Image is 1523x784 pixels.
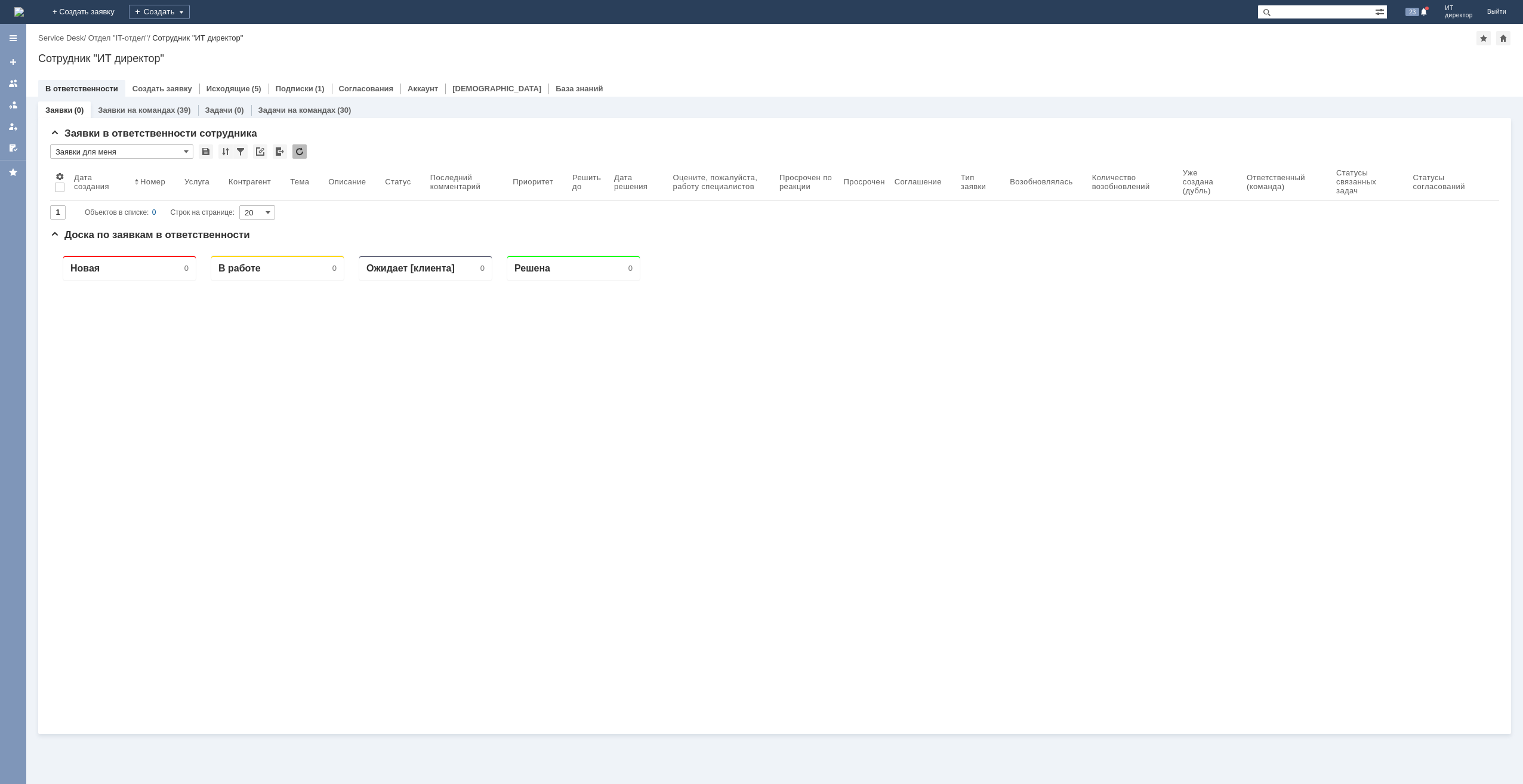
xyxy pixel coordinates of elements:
[464,17,500,28] div: Решена
[609,163,668,200] th: Дата решения
[199,144,213,159] div: Сохранить вид
[1413,173,1475,191] div: Статусы согласований
[252,84,261,93] div: (5)
[292,144,307,159] div: Обновлять список
[430,18,434,27] div: 0
[1005,163,1087,200] th: Возобновлялась
[961,173,991,191] div: Тип заявки
[1445,5,1473,12] span: ИТ
[206,84,250,93] a: Исходящие
[316,17,405,28] div: Ожидает [клиента]
[614,173,654,191] div: Дата решения
[50,128,257,139] span: Заявки в ответственности сотрудника
[1336,168,1393,195] div: Статусы связанных задач
[578,18,582,27] div: 0
[69,163,130,200] th: Дата создания
[1242,163,1331,200] th: Ответственный (команда)
[290,177,309,186] div: Тема
[556,84,603,93] a: База знаний
[140,177,165,186] div: Номер
[4,74,23,93] a: Заявки на командах
[132,84,192,93] a: Создать заявку
[385,177,411,186] div: Статус
[508,163,568,200] th: Приоритет
[74,173,115,191] div: Дата создания
[668,163,775,200] th: Oцените, пожалуйста, работу специалистов
[229,177,271,186] div: Контрагент
[134,18,138,27] div: 0
[1476,31,1491,45] div: Добавить в избранное
[779,173,834,191] div: Просрочен по реакции
[1247,173,1317,191] div: Ответственный (команда)
[337,106,351,115] div: (30)
[895,177,942,186] div: Соглашение
[1010,177,1072,186] div: Возобновлялась
[4,95,23,115] a: Заявки в моей ответственности
[20,17,50,28] div: Новая
[1496,31,1510,45] div: Сделать домашней страницей
[1375,5,1387,17] span: Расширенный поиск
[224,163,285,200] th: Контрагент
[1445,12,1473,19] span: директор
[1092,173,1164,191] div: Количество возобновлений
[38,33,88,42] div: /
[339,84,394,93] a: Согласования
[98,106,175,115] a: Заявки на командах
[258,106,336,115] a: Задачи на командах
[38,53,1511,64] div: Сотрудник "ИТ директор"
[380,163,425,200] th: Статус
[430,173,494,191] div: Последний комментарий
[88,33,148,42] a: Отдел "IT-отдел"
[168,17,211,28] div: В работе
[45,106,72,115] a: Заявки
[328,177,366,186] div: Описание
[956,163,1005,200] th: Тип заявки
[184,177,209,186] div: Услуга
[315,84,325,93] div: (1)
[14,7,24,17] img: logo
[177,106,190,115] div: (39)
[1183,168,1228,195] div: Уже создана (дубль)
[55,172,64,181] span: Настройки
[408,84,438,93] a: Аккаунт
[1087,163,1178,200] th: Количество возобновлений
[129,5,190,19] div: Создать
[85,208,149,217] span: Объектов в списке:
[673,173,760,191] div: Oцените, пожалуйста, работу специалистов
[38,33,84,42] a: Service Desk
[1178,163,1242,200] th: Уже создана (дубль)
[88,33,152,42] div: /
[50,229,250,240] span: Доска по заявкам в ответственности
[4,138,23,158] a: Мои согласования
[1405,8,1419,16] span: 23
[45,84,118,93] a: В ответственности
[285,163,323,200] th: Тема
[152,33,243,42] div: Сотрудник "ИТ директор"
[4,117,23,136] a: Мои заявки
[452,84,541,93] a: [DEMOGRAPHIC_DATA]
[74,106,84,115] div: (0)
[85,205,235,220] i: Строк на странице:
[273,144,287,159] div: Экспорт списка
[253,144,267,159] div: Скопировать ссылку на список
[233,144,248,159] div: Фильтрация...
[844,177,885,186] div: Просрочен
[152,205,156,220] div: 0
[890,163,956,200] th: Соглашение
[235,106,244,115] div: (0)
[180,163,224,200] th: Услуга
[14,7,24,17] a: Перейти на домашнюю страницу
[282,18,286,27] div: 0
[513,177,553,186] div: Приоритет
[130,163,180,200] th: Номер
[218,144,233,159] div: Сортировка...
[4,53,23,72] a: Создать заявку
[276,84,313,93] a: Подписки
[572,173,605,191] div: Решить до
[205,106,233,115] a: Задачи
